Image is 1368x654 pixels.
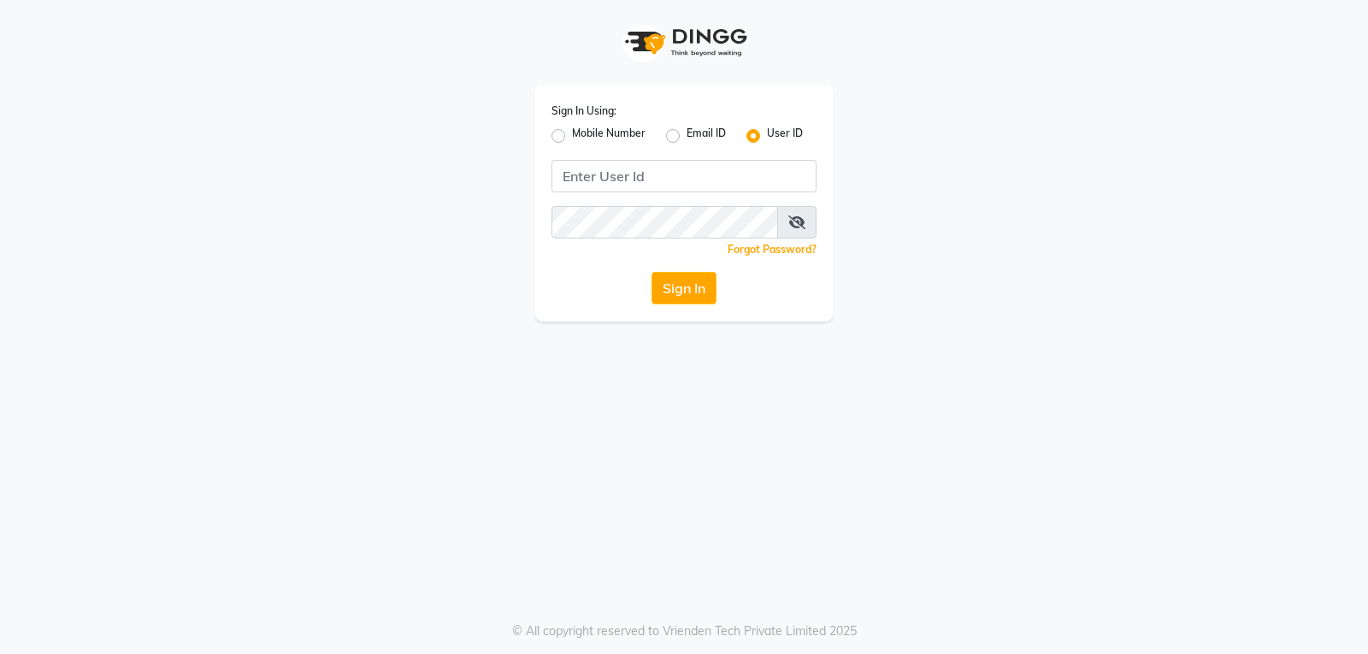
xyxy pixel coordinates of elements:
label: Email ID [687,126,726,146]
a: Forgot Password? [728,243,817,256]
label: User ID [767,126,803,146]
img: logo1.svg [616,17,752,68]
input: Username [551,206,778,239]
label: Mobile Number [572,126,646,146]
button: Sign In [652,272,716,304]
input: Username [551,160,817,192]
label: Sign In Using: [551,103,616,119]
